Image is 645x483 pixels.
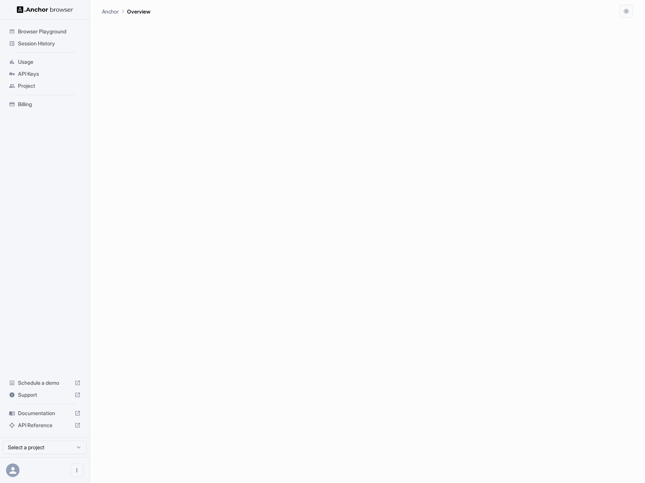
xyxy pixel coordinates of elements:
[6,80,84,92] div: Project
[17,6,73,13] img: Anchor Logo
[6,56,84,68] div: Usage
[6,37,84,49] div: Session History
[18,58,81,66] span: Usage
[18,421,72,429] span: API Reference
[70,463,84,477] button: Open menu
[6,389,84,401] div: Support
[18,40,81,47] span: Session History
[127,7,150,15] p: Overview
[18,100,81,108] span: Billing
[6,98,84,110] div: Billing
[6,25,84,37] div: Browser Playground
[18,82,81,90] span: Project
[6,377,84,389] div: Schedule a demo
[18,28,81,35] span: Browser Playground
[6,407,84,419] div: Documentation
[18,391,72,399] span: Support
[18,379,72,387] span: Schedule a demo
[102,7,150,15] nav: breadcrumb
[6,419,84,431] div: API Reference
[18,409,72,417] span: Documentation
[102,7,119,15] p: Anchor
[18,70,81,78] span: API Keys
[6,68,84,80] div: API Keys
